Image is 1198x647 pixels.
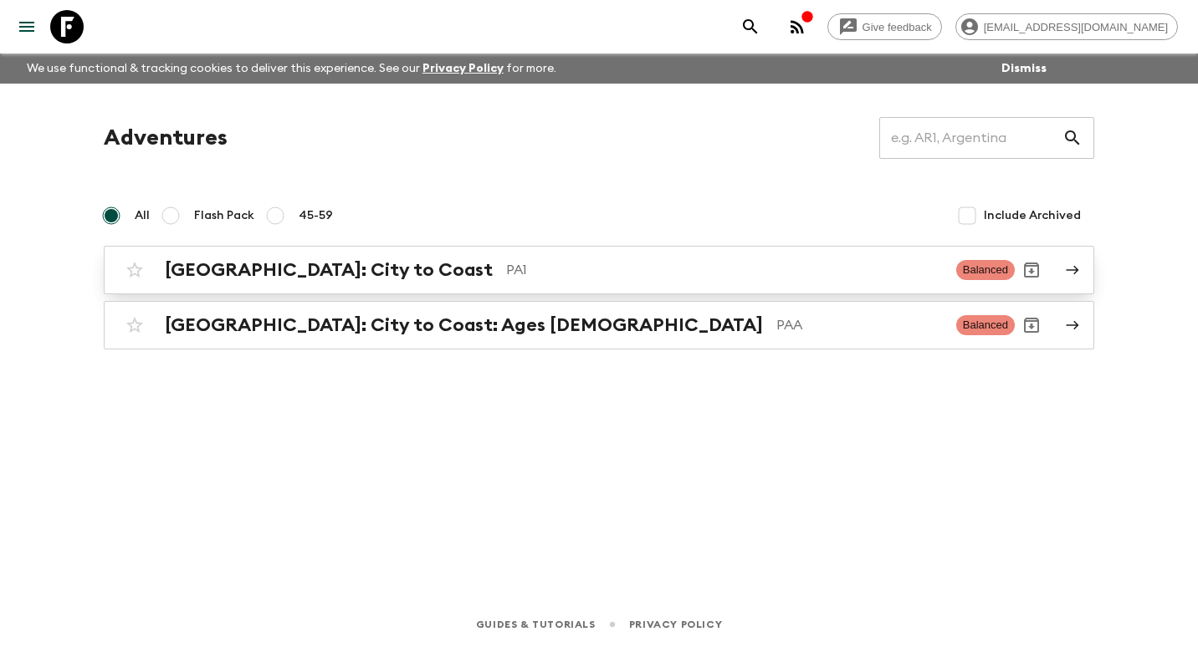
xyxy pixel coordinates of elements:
[975,21,1177,33] span: [EMAIL_ADDRESS][DOMAIN_NAME]
[984,207,1081,224] span: Include Archived
[104,301,1094,349] a: [GEOGRAPHIC_DATA]: City to Coast: Ages [DEMOGRAPHIC_DATA]PAABalancedArchive
[10,10,44,43] button: menu
[827,13,942,40] a: Give feedback
[165,259,493,281] h2: [GEOGRAPHIC_DATA]: City to Coast
[135,207,150,224] span: All
[476,615,596,634] a: Guides & Tutorials
[879,115,1062,161] input: e.g. AR1, Argentina
[956,315,1015,335] span: Balanced
[422,63,504,74] a: Privacy Policy
[1015,253,1048,287] button: Archive
[194,207,254,224] span: Flash Pack
[629,615,722,634] a: Privacy Policy
[956,260,1015,280] span: Balanced
[165,314,763,336] h2: [GEOGRAPHIC_DATA]: City to Coast: Ages [DEMOGRAPHIC_DATA]
[104,246,1094,294] a: [GEOGRAPHIC_DATA]: City to CoastPA1BalancedArchive
[299,207,333,224] span: 45-59
[853,21,941,33] span: Give feedback
[997,57,1051,80] button: Dismiss
[506,260,943,280] p: PA1
[734,10,767,43] button: search adventures
[955,13,1178,40] div: [EMAIL_ADDRESS][DOMAIN_NAME]
[104,121,228,155] h1: Adventures
[776,315,943,335] p: PAA
[1015,308,1048,342] button: Archive
[20,53,563,84] p: We use functional & tracking cookies to deliver this experience. See our for more.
